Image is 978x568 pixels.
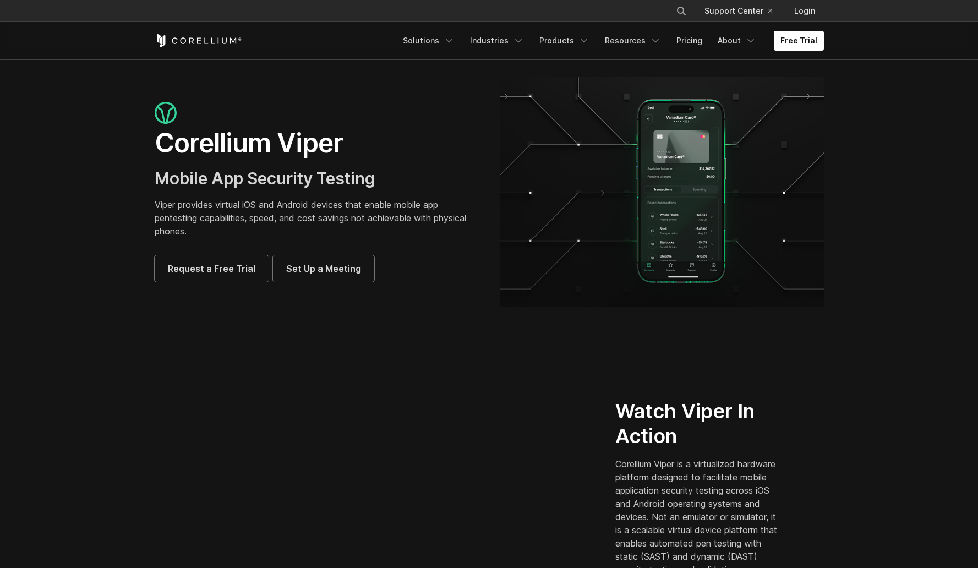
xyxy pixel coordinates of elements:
[155,198,478,238] p: Viper provides virtual iOS and Android devices that enable mobile app pentesting capabilities, sp...
[286,262,361,275] span: Set Up a Meeting
[533,31,596,51] a: Products
[696,1,781,21] a: Support Center
[711,31,763,51] a: About
[273,255,374,282] a: Set Up a Meeting
[663,1,824,21] div: Navigation Menu
[155,255,269,282] a: Request a Free Trial
[598,31,668,51] a: Resources
[168,262,255,275] span: Request a Free Trial
[671,1,691,21] button: Search
[500,77,824,307] img: viper_hero
[615,399,782,449] h2: Watch Viper In Action
[155,34,242,47] a: Corellium Home
[396,31,461,51] a: Solutions
[463,31,531,51] a: Industries
[670,31,709,51] a: Pricing
[774,31,824,51] a: Free Trial
[155,102,177,124] img: viper_icon_large
[785,1,824,21] a: Login
[155,127,478,160] h1: Corellium Viper
[155,168,375,188] span: Mobile App Security Testing
[396,31,824,51] div: Navigation Menu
